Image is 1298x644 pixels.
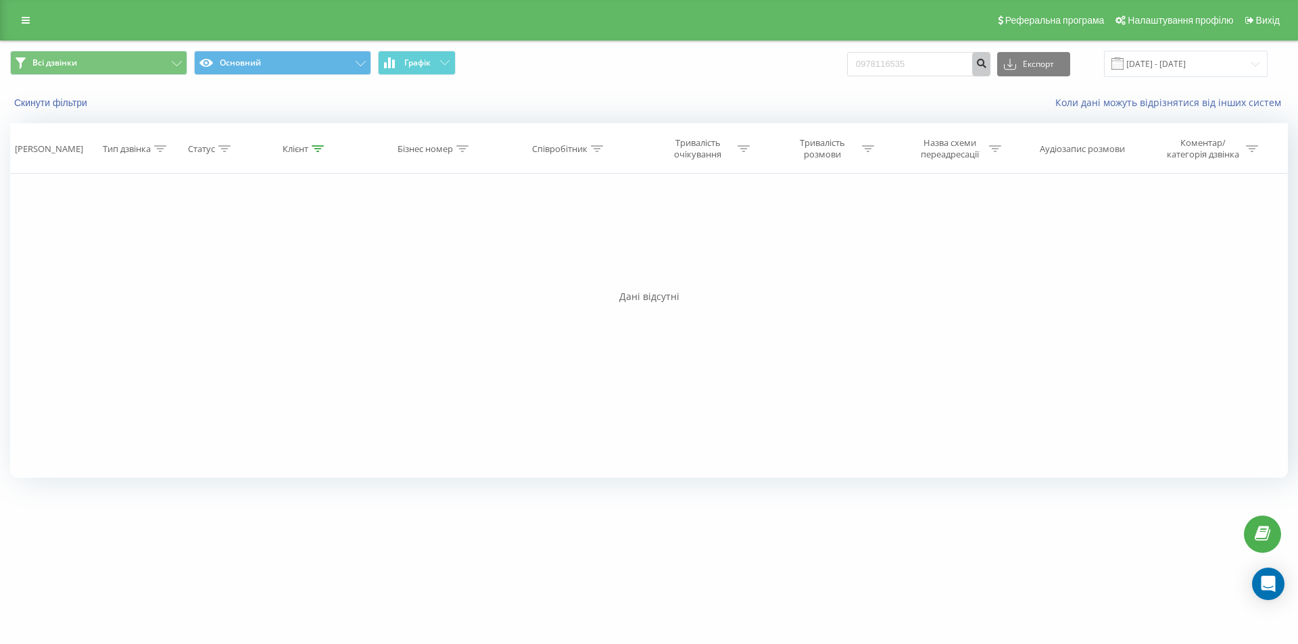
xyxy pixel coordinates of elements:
[404,58,431,68] span: Графік
[786,137,859,160] div: Тривалість розмови
[913,137,986,160] div: Назва схеми переадресації
[1055,96,1288,109] a: Коли дані можуть відрізнятися вiд інших систем
[997,52,1070,76] button: Експорт
[1128,15,1233,26] span: Налаштування профілю
[194,51,371,75] button: Основний
[378,51,456,75] button: Графік
[398,143,453,155] div: Бізнес номер
[1256,15,1280,26] span: Вихід
[847,52,990,76] input: Пошук за номером
[1005,15,1105,26] span: Реферальна програма
[1252,568,1284,600] div: Open Intercom Messenger
[283,143,308,155] div: Клієнт
[10,51,187,75] button: Всі дзвінки
[32,57,77,68] span: Всі дзвінки
[662,137,734,160] div: Тривалість очікування
[10,97,94,109] button: Скинути фільтри
[10,290,1288,303] div: Дані відсутні
[188,143,215,155] div: Статус
[15,143,83,155] div: [PERSON_NAME]
[1040,143,1125,155] div: Аудіозапис розмови
[532,143,587,155] div: Співробітник
[1163,137,1243,160] div: Коментар/категорія дзвінка
[103,143,151,155] div: Тип дзвінка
